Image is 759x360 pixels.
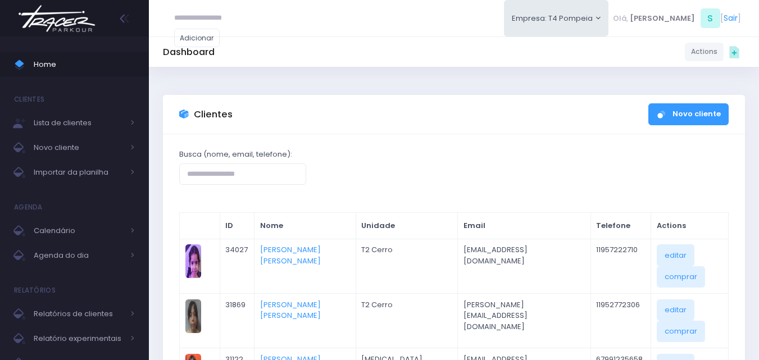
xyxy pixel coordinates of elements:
a: comprar [657,321,705,342]
div: [ ] [608,6,745,31]
th: Telefone [590,213,651,239]
a: editar [657,244,694,266]
td: T2 Cerro [356,293,458,348]
span: Olá, [613,13,628,24]
a: comprar [657,266,705,288]
a: editar [657,299,694,321]
a: [PERSON_NAME] [PERSON_NAME] [260,299,321,321]
td: T2 Cerro [356,239,458,293]
span: Importar da planilha [34,165,124,180]
td: 11957222710 [590,239,651,293]
h4: Clientes [14,88,44,111]
span: Calendário [34,224,124,238]
th: Unidade [356,213,458,239]
a: Actions [685,43,724,61]
span: Home [34,57,135,72]
span: Agenda do dia [34,248,124,263]
th: ID [220,213,254,239]
span: Novo cliente [34,140,124,155]
span: [PERSON_NAME] [630,13,695,24]
td: 31869 [220,293,254,348]
div: Quick actions [724,41,745,62]
td: [EMAIL_ADDRESS][DOMAIN_NAME] [458,239,590,293]
h4: Relatórios [14,279,56,302]
span: S [701,8,720,28]
h4: Agenda [14,196,43,218]
td: [PERSON_NAME][EMAIL_ADDRESS][DOMAIN_NAME] [458,293,590,348]
td: 11952772306 [590,293,651,348]
h5: Dashboard [163,47,215,58]
a: [PERSON_NAME] [PERSON_NAME] [260,244,321,266]
a: Novo cliente [648,103,729,125]
th: Nome [254,213,356,239]
a: Sair [724,12,738,24]
span: Relatórios de clientes [34,307,124,321]
label: Busca (nome, email, telefone): [179,149,292,160]
span: Lista de clientes [34,116,124,130]
a: Adicionar [174,29,220,47]
h3: Clientes [194,109,233,120]
th: Actions [651,213,728,239]
td: 34027 [220,239,254,293]
th: Email [458,213,590,239]
span: Relatório experimentais [34,331,124,346]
